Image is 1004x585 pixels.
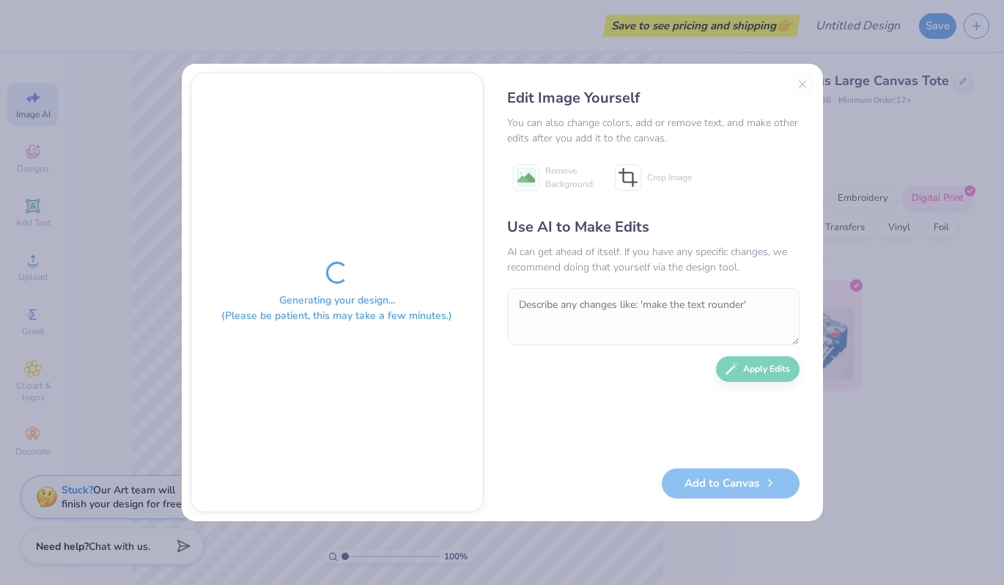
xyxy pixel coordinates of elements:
div: AI can get ahead of itself. If you have any specific changes, we recommend doing that yourself vi... [507,244,800,275]
div: Use AI to Make Edits [507,216,800,238]
div: You can also change colors, add or remove text, and make other edits after you add it to the canvas. [507,115,800,146]
span: Remove Background [545,164,593,191]
button: Remove Background [507,159,599,196]
div: Generating your design... (Please be patient, this may take a few minutes.) [221,292,452,323]
span: Crop Image [647,171,692,184]
button: Crop Image [609,159,701,196]
div: Edit Image Yourself [507,87,800,109]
